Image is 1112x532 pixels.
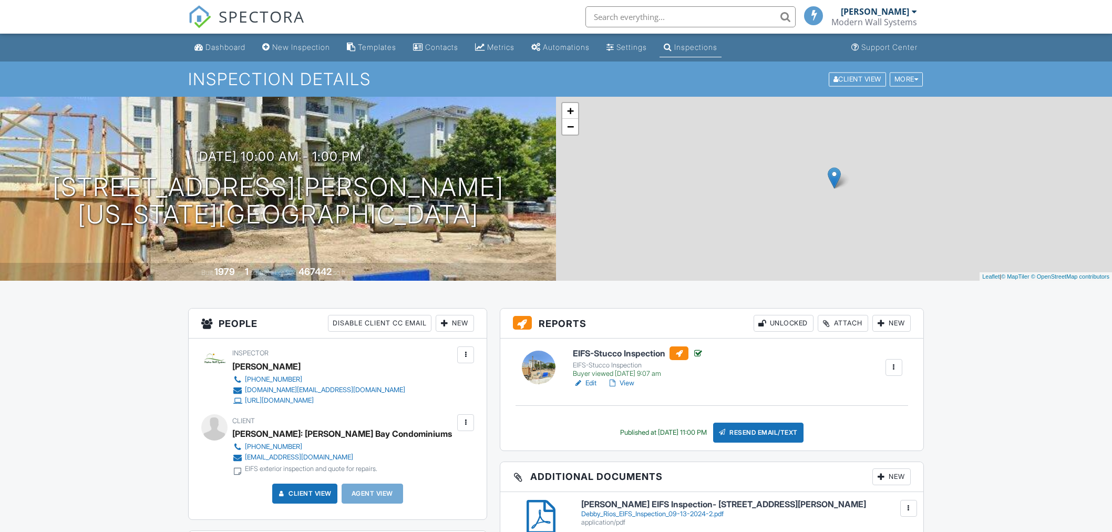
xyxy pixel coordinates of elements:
[343,38,400,57] a: Templates
[829,72,886,86] div: Client View
[245,453,353,462] div: [EMAIL_ADDRESS][DOMAIN_NAME]
[205,43,245,52] div: Dashboard
[818,315,868,332] div: Attach
[190,38,250,57] a: Dashboard
[872,315,911,332] div: New
[828,75,889,83] a: Client View
[214,266,235,277] div: 1979
[194,149,362,163] h3: [DATE] 10:00 am - 1:00 pm
[607,378,634,388] a: View
[713,423,804,443] div: Resend Email/Text
[232,374,405,385] a: [PHONE_NUMBER]
[841,6,909,17] div: [PERSON_NAME]
[436,315,474,332] div: New
[201,269,213,277] span: Built
[219,5,305,27] span: SPECTORA
[487,43,514,52] div: Metrics
[232,359,301,374] div: [PERSON_NAME]
[562,103,578,119] a: Zoom in
[847,38,922,57] a: Support Center
[527,38,594,57] a: Automations (Basic)
[581,510,911,518] div: Debby_Rios_EIFS_Inspection_09-13-2024-2.pdf
[232,395,405,406] a: [URL][DOMAIN_NAME]
[232,349,269,357] span: Inspector
[333,269,346,277] span: sq.ft.
[872,468,911,485] div: New
[272,43,330,52] div: New Inspection
[500,309,923,339] h3: Reports
[245,386,405,394] div: [DOMAIN_NAME][EMAIL_ADDRESS][DOMAIN_NAME]
[1001,273,1029,280] a: © MapTiler
[425,43,458,52] div: Contacts
[188,5,211,28] img: The Best Home Inspection Software - Spectora
[861,43,918,52] div: Support Center
[276,488,332,499] a: Client View
[573,346,703,360] h6: EIFS-Stucco Inspection
[232,442,444,452] a: [PHONE_NUMBER]
[500,462,923,492] h3: Additional Documents
[980,272,1112,281] div: |
[581,518,911,527] div: application/pdf
[581,500,911,509] h6: [PERSON_NAME] EIFS Inspection- [STREET_ADDRESS][PERSON_NAME]
[328,315,431,332] div: Disable Client CC Email
[573,370,703,378] div: Buyer viewed [DATE] 9:07 am
[53,173,504,229] h1: [STREET_ADDRESS][PERSON_NAME] [US_STATE][GEOGRAPHIC_DATA]
[189,309,487,339] h3: People
[890,72,923,86] div: More
[573,378,596,388] a: Edit
[245,465,377,473] div: EIFS exterior inspection and quote for repairs.
[831,17,917,27] div: Modern Wall Systems
[298,266,332,277] div: 467442
[573,346,703,378] a: EIFS-Stucco Inspection EIFS-Stucco Inspection Buyer viewed [DATE] 9:07 am
[245,266,249,277] div: 1
[232,385,405,395] a: [DOMAIN_NAME][EMAIL_ADDRESS][DOMAIN_NAME]
[245,375,302,384] div: [PHONE_NUMBER]
[245,396,314,405] div: [URL][DOMAIN_NAME]
[1031,273,1109,280] a: © OpenStreetMap contributors
[754,315,814,332] div: Unlocked
[471,38,519,57] a: Metrics
[982,273,1000,280] a: Leaflet
[585,6,796,27] input: Search everything...
[258,38,334,57] a: New Inspection
[620,428,707,437] div: Published at [DATE] 11:00 PM
[674,43,717,52] div: Inspections
[188,70,924,88] h1: Inspection Details
[581,500,911,527] a: [PERSON_NAME] EIFS Inspection- [STREET_ADDRESS][PERSON_NAME] Debby_Rios_EIFS_Inspection_09-13-202...
[616,43,647,52] div: Settings
[232,417,255,425] span: Client
[562,119,578,135] a: Zoom out
[358,43,396,52] div: Templates
[602,38,651,57] a: Settings
[232,452,444,463] a: [EMAIL_ADDRESS][DOMAIN_NAME]
[188,14,305,36] a: SPECTORA
[660,38,722,57] a: Inspections
[250,269,265,277] span: sq. ft.
[543,43,590,52] div: Automations
[573,361,703,370] div: EIFS-Stucco Inspection
[275,269,297,277] span: Lot Size
[245,443,302,451] div: [PHONE_NUMBER]
[232,426,452,442] div: [PERSON_NAME]: [PERSON_NAME] Bay Condominiums
[409,38,462,57] a: Contacts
